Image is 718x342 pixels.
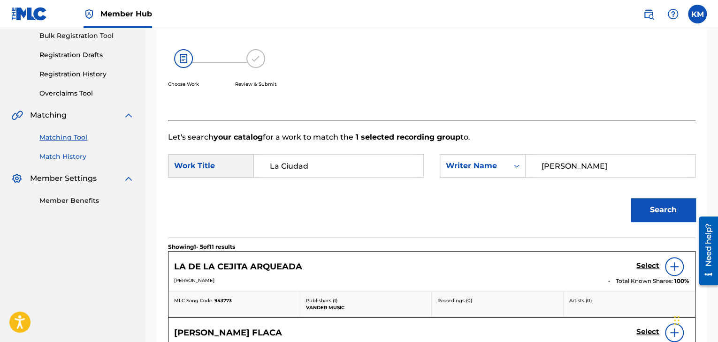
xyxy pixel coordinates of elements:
[11,110,23,121] img: Matching
[667,8,679,20] img: help
[174,261,302,272] h5: LA DE LA CEJITA ARQUEADA
[643,8,654,20] img: search
[39,196,134,206] a: Member Benefits
[123,173,134,184] img: expand
[174,297,213,304] span: MLC Song Code:
[664,5,682,23] div: Help
[306,304,426,311] p: VANDER MUSIC
[669,327,680,338] img: info
[11,173,23,184] img: Member Settings
[30,173,97,184] span: Member Settings
[39,89,134,98] a: Overclaims Tool
[636,261,659,270] h5: Select
[39,69,134,79] a: Registration History
[235,81,276,88] p: Review & Submit
[174,277,214,283] span: [PERSON_NAME]
[174,327,282,338] h5: LA PERRA FLACA
[246,49,265,68] img: 173f8e8b57e69610e344.svg
[214,297,232,304] span: 943773
[437,297,558,304] p: Recordings ( 0 )
[214,133,263,141] strong: your catalog
[39,152,134,162] a: Match History
[168,81,199,88] p: Choose Work
[688,5,707,23] div: User Menu
[11,7,47,21] img: MLC Logo
[631,198,695,222] button: Search
[174,49,193,68] img: 26af456c4569493f7445.svg
[84,8,95,20] img: Top Rightsholder
[168,132,695,143] p: Let's search for a work to match the to.
[39,133,134,142] a: Matching Tool
[674,277,689,285] span: 100 %
[692,213,718,289] iframe: Resource Center
[446,160,503,171] div: Writer Name
[39,31,134,41] a: Bulk Registration Tool
[306,297,426,304] p: Publishers ( 1 )
[636,327,659,336] h5: Select
[569,297,690,304] p: Artists ( 0 )
[39,50,134,60] a: Registration Drafts
[616,277,674,285] span: Total Known Shares:
[168,243,235,251] p: Showing 1 - 5 of 11 results
[674,306,680,335] div: Drag
[669,261,680,272] img: info
[168,143,695,238] form: Search Form
[123,110,134,121] img: expand
[100,8,152,19] span: Member Hub
[30,110,67,121] span: Matching
[639,5,658,23] a: Public Search
[353,133,460,141] strong: 1 selected recording group
[671,297,718,342] iframe: Chat Widget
